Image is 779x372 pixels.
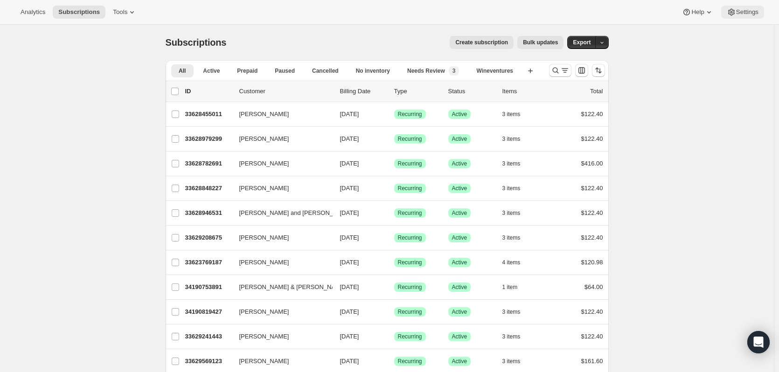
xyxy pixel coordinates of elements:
button: 4 items [502,256,531,269]
span: [PERSON_NAME] and [PERSON_NAME] [239,208,353,218]
button: Search and filter results [549,64,571,77]
span: 3 items [502,234,521,241]
span: Active [452,234,467,241]
span: [PERSON_NAME] [239,159,289,168]
p: ID [185,87,232,96]
div: IDCustomerBilling DateTypeStatusItemsTotal [185,87,603,96]
span: Active [452,160,467,167]
button: [PERSON_NAME] [234,354,327,369]
span: [DATE] [340,185,359,192]
span: 3 items [502,209,521,217]
button: [PERSON_NAME] [234,131,327,146]
div: 34190753891[PERSON_NAME] & [PERSON_NAME][DATE]SuccessRecurringSuccessActive1 item$64.00 [185,281,603,294]
span: [DATE] [340,160,359,167]
button: Export [567,36,596,49]
span: Active [203,67,220,75]
button: Bulk updates [517,36,563,49]
span: [DATE] [340,110,359,117]
span: $122.40 [581,209,603,216]
span: All [179,67,186,75]
span: Recurring [398,358,422,365]
span: Active [452,209,467,217]
span: Create subscription [455,39,508,46]
div: 33629241443[PERSON_NAME][DATE]SuccessRecurringSuccessActive3 items$122.40 [185,330,603,343]
span: Tools [113,8,127,16]
span: Subscriptions [166,37,227,48]
span: [DATE] [340,308,359,315]
div: 33628455011[PERSON_NAME][DATE]SuccessRecurringSuccessActive3 items$122.40 [185,108,603,121]
span: 3 items [502,160,521,167]
span: Recurring [398,283,422,291]
button: 3 items [502,182,531,195]
p: Customer [239,87,333,96]
p: Billing Date [340,87,387,96]
span: 3 items [502,308,521,316]
div: 33628979299[PERSON_NAME][DATE]SuccessRecurringSuccessActive3 items$122.40 [185,132,603,145]
span: $122.40 [581,185,603,192]
span: Active [452,358,467,365]
span: [PERSON_NAME] [239,307,289,317]
button: 3 items [502,207,531,220]
div: 33628782691[PERSON_NAME][DATE]SuccessRecurringSuccessActive3 items$416.00 [185,157,603,170]
span: Prepaid [237,67,257,75]
button: [PERSON_NAME] [234,304,327,319]
span: [DATE] [340,135,359,142]
p: 33628946531 [185,208,232,218]
button: [PERSON_NAME] & [PERSON_NAME] [234,280,327,295]
span: Analytics [21,8,45,16]
button: Analytics [15,6,51,19]
button: Tools [107,6,142,19]
button: [PERSON_NAME] [234,156,327,171]
span: Bulk updates [523,39,558,46]
span: Paused [275,67,295,75]
p: 34190753891 [185,282,232,292]
span: [DATE] [340,259,359,266]
button: 3 items [502,355,531,368]
div: 33628848227[PERSON_NAME][DATE]SuccessRecurringSuccessActive3 items$122.40 [185,182,603,195]
p: Total [590,87,603,96]
button: 3 items [502,231,531,244]
span: Recurring [398,209,422,217]
p: 33628979299 [185,134,232,144]
div: Items [502,87,549,96]
span: [DATE] [340,358,359,365]
span: 3 items [502,185,521,192]
p: 33629241443 [185,332,232,341]
span: [PERSON_NAME] & [PERSON_NAME] [239,282,347,292]
button: [PERSON_NAME] [234,255,327,270]
span: [PERSON_NAME] [239,332,289,341]
button: Settings [721,6,764,19]
div: 33629569123[PERSON_NAME][DATE]SuccessRecurringSuccessActive3 items$161.60 [185,355,603,368]
div: 33629208675[PERSON_NAME][DATE]SuccessRecurringSuccessActive3 items$122.40 [185,231,603,244]
button: 1 item [502,281,528,294]
p: 34190819427 [185,307,232,317]
span: Help [691,8,704,16]
p: 33628848227 [185,184,232,193]
span: Wineventures [476,67,513,75]
span: [PERSON_NAME] [239,258,289,267]
button: Help [676,6,719,19]
button: [PERSON_NAME] [234,230,327,245]
div: Type [394,87,441,96]
button: [PERSON_NAME] and [PERSON_NAME] [234,206,327,220]
button: 3 items [502,108,531,121]
span: $120.98 [581,259,603,266]
span: $122.40 [581,135,603,142]
button: Create subscription [450,36,514,49]
p: 33629569123 [185,357,232,366]
div: Open Intercom Messenger [747,331,770,353]
button: 3 items [502,305,531,318]
span: $161.60 [581,358,603,365]
span: [PERSON_NAME] [239,233,289,242]
button: More views [171,79,220,89]
span: $122.40 [581,308,603,315]
span: 3 items [502,358,521,365]
button: Create new view [523,64,538,77]
span: Recurring [398,308,422,316]
button: [PERSON_NAME] [234,107,327,122]
span: $122.40 [581,333,603,340]
span: Active [452,308,467,316]
span: 3 items [502,135,521,143]
span: $122.40 [581,234,603,241]
span: Recurring [398,135,422,143]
